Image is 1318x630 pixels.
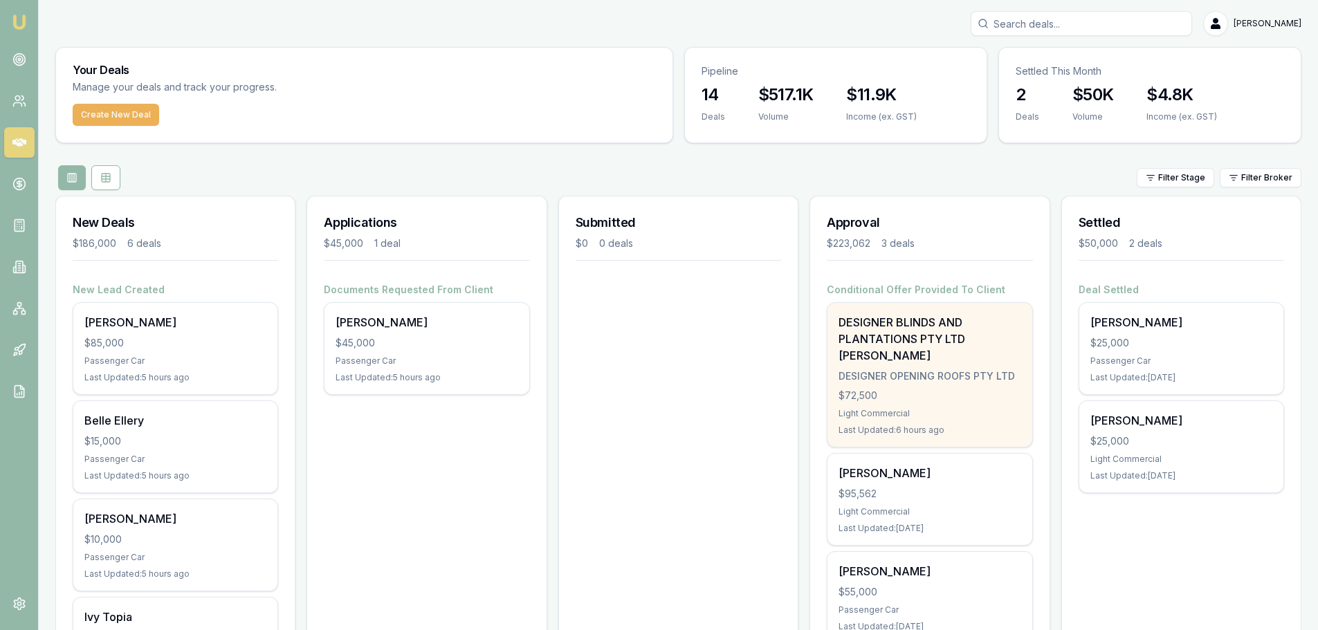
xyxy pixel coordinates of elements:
div: 1 deal [374,237,401,250]
h3: $50K [1072,84,1114,106]
div: Volume [758,111,814,122]
h4: Documents Requested From Client [324,283,529,297]
div: [PERSON_NAME] [84,510,266,527]
div: [PERSON_NAME] [839,465,1020,481]
div: Passenger Car [84,355,266,367]
div: 6 deals [127,237,161,250]
input: Search deals [971,11,1192,36]
div: [PERSON_NAME] [839,563,1020,580]
div: Last Updated: [DATE] [1090,470,1272,481]
span: Filter Broker [1241,172,1292,183]
h3: Your Deals [73,64,656,75]
button: Create New Deal [73,104,159,126]
div: Passenger Car [84,454,266,465]
div: Last Updated: [DATE] [1090,372,1272,383]
div: Light Commercial [1090,454,1272,465]
div: Income (ex. GST) [1146,111,1217,122]
div: $45,000 [336,336,518,350]
div: Last Updated: 5 hours ago [84,372,266,383]
span: Filter Stage [1158,172,1205,183]
div: $223,062 [827,237,870,250]
h3: Submitted [576,213,781,232]
div: Last Updated: 5 hours ago [84,568,266,580]
h3: $517.1K [758,84,814,106]
img: emu-icon-u.png [11,14,28,30]
div: Passenger Car [84,552,266,563]
h3: Approval [827,213,1032,232]
div: Light Commercial [839,408,1020,419]
div: $45,000 [324,237,363,250]
div: $72,500 [839,389,1020,402]
div: $95,562 [839,487,1020,501]
div: DESIGNER OPENING ROOFS PTY LTD [839,369,1020,383]
div: 0 deals [599,237,633,250]
div: 2 deals [1129,237,1162,250]
div: $186,000 [73,237,116,250]
div: Volume [1072,111,1114,122]
div: Passenger Car [839,604,1020,615]
h4: Conditional Offer Provided To Client [827,283,1032,297]
div: $50,000 [1079,237,1118,250]
div: [PERSON_NAME] [1090,314,1272,331]
div: $85,000 [84,336,266,350]
h3: Settled [1079,213,1284,232]
p: Settled This Month [1016,64,1284,78]
button: Filter Stage [1137,168,1214,187]
div: Ivy Topia [84,609,266,625]
div: Light Commercial [839,506,1020,517]
div: Passenger Car [1090,355,1272,367]
div: Last Updated: 6 hours ago [839,425,1020,436]
h4: New Lead Created [73,283,278,297]
div: Income (ex. GST) [846,111,917,122]
div: $0 [576,237,588,250]
div: Passenger Car [336,355,518,367]
div: Last Updated: [DATE] [839,523,1020,534]
h3: 2 [1016,84,1039,106]
div: $25,000 [1090,434,1272,448]
div: 3 deals [881,237,915,250]
p: Pipeline [702,64,970,78]
div: DESIGNER BLINDS AND PLANTATIONS PTY LTD [PERSON_NAME] [839,314,1020,364]
div: [PERSON_NAME] [84,314,266,331]
p: Manage your deals and track your progress. [73,80,427,95]
h3: New Deals [73,213,278,232]
h4: Deal Settled [1079,283,1284,297]
div: $10,000 [84,532,266,546]
h3: $11.9K [846,84,917,106]
div: Belle Ellery [84,412,266,429]
div: Last Updated: 5 hours ago [84,470,266,481]
button: Filter Broker [1220,168,1301,187]
div: Last Updated: 5 hours ago [336,372,518,383]
h3: Applications [324,213,529,232]
h3: 14 [702,84,725,106]
div: $25,000 [1090,336,1272,350]
div: Deals [702,111,725,122]
div: Deals [1016,111,1039,122]
div: $55,000 [839,585,1020,599]
span: [PERSON_NAME] [1234,18,1301,29]
div: [PERSON_NAME] [1090,412,1272,429]
div: $15,000 [84,434,266,448]
div: [PERSON_NAME] [336,314,518,331]
h3: $4.8K [1146,84,1217,106]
